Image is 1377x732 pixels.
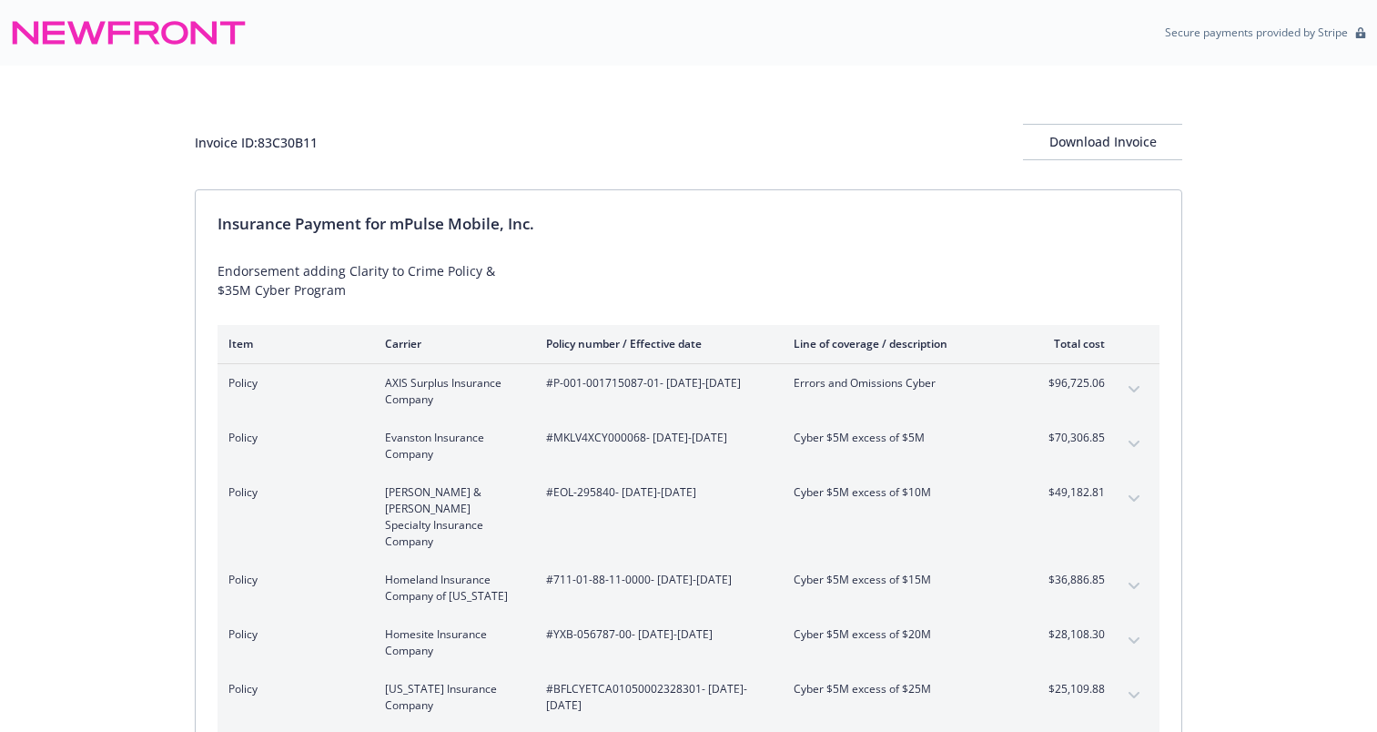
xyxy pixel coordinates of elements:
span: [PERSON_NAME] & [PERSON_NAME] Specialty Insurance Company [385,484,517,550]
div: Item [228,336,356,351]
span: Policy [228,375,356,391]
span: Cyber $5M excess of $15M [794,572,1007,588]
span: Cyber $5M excess of $5M [794,430,1007,446]
span: Cyber $5M excess of $25M [794,681,1007,697]
span: #MKLV4XCY000068 - [DATE]-[DATE] [546,430,764,446]
button: Download Invoice [1023,124,1182,160]
span: Homeland Insurance Company of [US_STATE] [385,572,517,605]
div: PolicyHomeland Insurance Company of [US_STATE]#711-01-88-11-0000- [DATE]-[DATE]Cyber $5M excess o... [218,561,1159,615]
div: Policy number / Effective date [546,336,764,351]
button: expand content [1119,430,1149,459]
span: Evanston Insurance Company [385,430,517,463]
div: Carrier [385,336,517,351]
span: AXIS Surplus Insurance Company [385,375,517,408]
span: [US_STATE] Insurance Company [385,681,517,714]
div: PolicyAXIS Surplus Insurance Company#P-001-001715087-01- [DATE]-[DATE]Errors and Omissions Cyber$... [218,364,1159,419]
span: Homesite Insurance Company [385,626,517,659]
button: expand content [1119,681,1149,710]
p: Secure payments provided by Stripe [1165,25,1348,40]
span: Cyber $5M excess of $20M [794,626,1007,643]
div: Policy[US_STATE] Insurance Company#BFLCYETCA01050002328301- [DATE]-[DATE]Cyber $5M excess of $25M... [218,670,1159,725]
div: Total cost [1037,336,1105,351]
div: Policy[PERSON_NAME] & [PERSON_NAME] Specialty Insurance Company#EOL-295840- [DATE]-[DATE]Cyber $5... [218,473,1159,561]
span: #P-001-001715087-01 - [DATE]-[DATE] [546,375,764,391]
span: #BFLCYETCA01050002328301 - [DATE]-[DATE] [546,681,764,714]
div: Endorsement adding Clarity to Crime Policy & $35M Cyber Program [218,261,1159,300]
button: expand content [1119,626,1149,656]
div: Insurance Payment for mPulse Mobile, Inc. [218,212,1159,236]
span: Errors and Omissions Cyber [794,375,1007,391]
span: Cyber $5M excess of $10M [794,484,1007,501]
div: Download Invoice [1023,125,1182,159]
span: $70,306.85 [1037,430,1105,446]
span: #YXB-056787-00 - [DATE]-[DATE] [546,626,764,643]
span: #EOL-295840 - [DATE]-[DATE] [546,484,764,501]
span: $36,886.85 [1037,572,1105,588]
span: $28,108.30 [1037,626,1105,643]
span: Policy [228,681,356,697]
button: expand content [1119,375,1149,404]
div: PolicyEvanston Insurance Company#MKLV4XCY000068- [DATE]-[DATE]Cyber $5M excess of $5M$70,306.85ex... [218,419,1159,473]
span: Policy [228,430,356,446]
button: expand content [1119,484,1149,513]
span: Policy [228,572,356,588]
span: Policy [228,484,356,501]
span: $25,109.88 [1037,681,1105,697]
span: $96,725.06 [1037,375,1105,391]
div: PolicyHomesite Insurance Company#YXB-056787-00- [DATE]-[DATE]Cyber $5M excess of $20M$28,108.30ex... [218,615,1159,670]
span: $49,182.81 [1037,484,1105,501]
div: Line of coverage / description [794,336,1007,351]
button: expand content [1119,572,1149,601]
span: #711-01-88-11-0000 - [DATE]-[DATE] [546,572,764,588]
span: Policy [228,626,356,643]
div: Invoice ID: 83C30B11 [195,133,318,152]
